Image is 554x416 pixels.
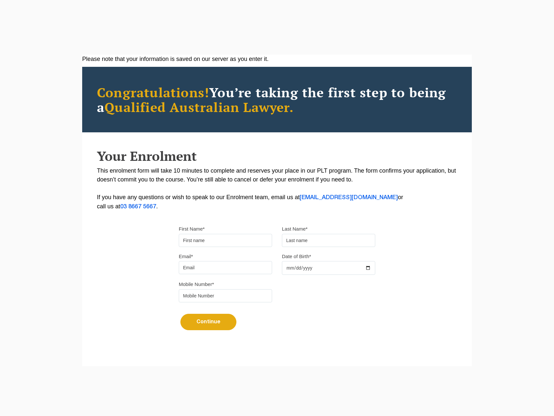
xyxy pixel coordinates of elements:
span: Congratulations! [97,84,209,101]
p: This enrolment form will take 10 minutes to complete and reserves your place in our PLT program. ... [97,166,457,211]
input: Mobile Number [179,289,272,302]
label: Email* [179,253,193,260]
h2: You’re taking the first step to being a [97,85,457,114]
label: Mobile Number* [179,281,214,288]
input: Email [179,261,272,274]
div: Please note that your information is saved on our server as you enter it. [82,55,472,64]
a: 03 8667 5667 [120,204,156,209]
label: First Name* [179,226,205,232]
span: Qualified Australian Lawyer. [104,98,294,116]
label: Last Name* [282,226,307,232]
input: Last name [282,234,375,247]
label: Date of Birth* [282,253,311,260]
input: First name [179,234,272,247]
h2: Your Enrolment [97,149,457,163]
a: [EMAIL_ADDRESS][DOMAIN_NAME] [300,195,398,200]
button: Continue [180,314,236,330]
